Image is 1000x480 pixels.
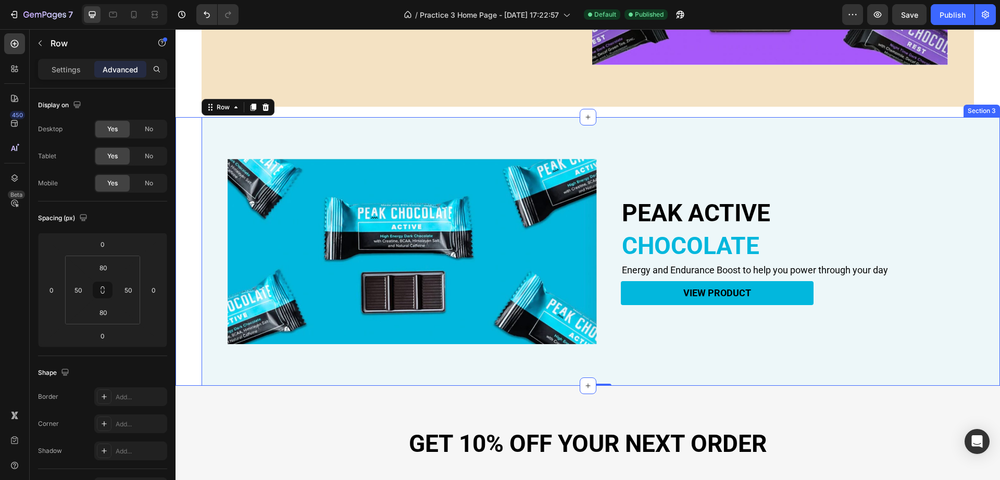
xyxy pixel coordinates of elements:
iframe: Design area [176,29,1000,480]
div: Corner [38,419,59,428]
p: Advanced [103,64,138,75]
div: Mobile [38,179,58,188]
div: Add... [116,420,165,429]
span: Published [635,10,664,19]
div: Display on [38,98,83,112]
div: Tablet [38,151,56,161]
span: Yes [107,179,118,188]
div: Shadow [38,446,62,456]
input: 50px [120,282,136,298]
div: Add... [116,393,165,402]
div: Row [39,73,56,83]
input: 0 [146,282,161,298]
div: Border [38,392,58,401]
span: / [415,9,418,20]
span: Default [594,10,616,19]
span: Save [901,10,918,19]
p: Energy and Endurance Boost to help you power through your day [446,235,798,247]
span: No [145,179,153,188]
input: 0 [92,328,113,344]
button: Publish [931,4,974,25]
div: Shape [38,366,71,380]
button: <p>view product</p> [445,252,638,276]
div: Beta [8,191,25,199]
h2: CHOCOLATE [445,201,799,232]
div: Undo/Redo [196,4,239,25]
span: No [145,151,153,161]
div: Add... [116,447,165,456]
p: Settings [52,64,81,75]
span: Yes [107,124,118,134]
div: Spacing (px) [38,211,90,225]
button: 7 [4,4,78,25]
h2: PEAK ACTIVE [445,169,799,199]
div: Publish [940,9,966,20]
h2: GET 10% OFF YOUR NEXT ORDER [169,398,655,432]
div: Section 3 [790,77,822,86]
input: 0 [92,236,113,252]
button: Save [892,4,927,25]
img: gempages_577428763055227795-3e2c5437-91dc-40ed-8ab6-0dce72427d34.jpg [52,130,421,314]
span: Practice 3 Home Page - [DATE] 17:22:57 [420,9,559,20]
input: 50px [70,282,86,298]
div: Open Intercom Messenger [965,429,990,454]
p: 7 [68,8,73,21]
input: 80px [93,305,114,320]
p: view product [508,258,576,270]
span: Yes [107,151,118,161]
p: Row [51,37,139,49]
div: 450 [10,111,25,119]
input: 0 [44,282,59,298]
div: Desktop [38,124,63,134]
span: No [145,124,153,134]
input: 80px [93,260,114,275]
